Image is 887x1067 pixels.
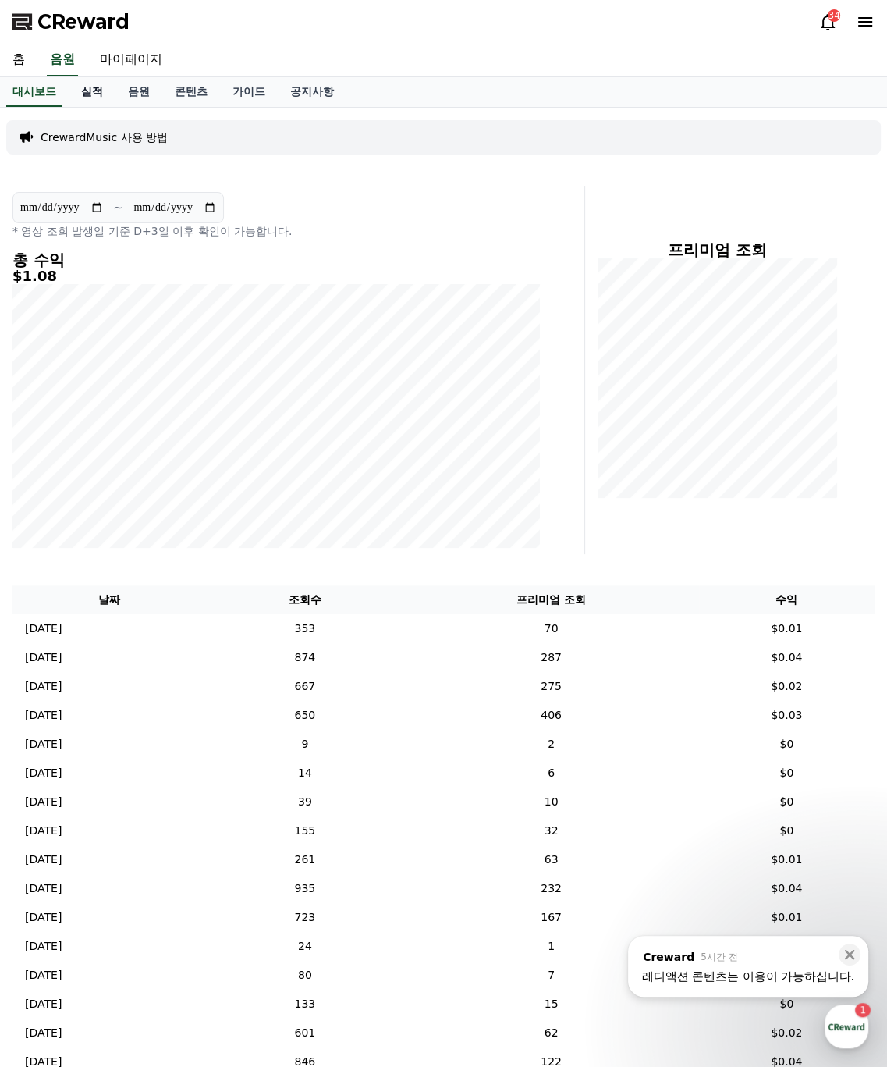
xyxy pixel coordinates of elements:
td: $0.02 [699,672,875,701]
p: [DATE] [25,880,62,897]
a: 실적 [69,77,115,107]
a: 콘텐츠 [162,77,220,107]
p: [DATE] [25,707,62,724]
p: [DATE] [25,649,62,666]
th: 조회수 [206,585,403,614]
td: $0.04 [699,874,875,903]
td: 15 [404,990,699,1019]
td: $0.01 [699,845,875,874]
p: [DATE] [25,794,62,810]
a: 가이드 [220,77,278,107]
td: 39 [206,788,403,816]
td: 232 [404,874,699,903]
td: 155 [206,816,403,845]
a: 음원 [47,44,78,76]
td: 261 [206,845,403,874]
div: 34 [828,9,840,22]
a: 1대화 [103,495,201,534]
td: 24 [206,932,403,961]
td: $0.01 [699,614,875,643]
p: [DATE] [25,967,62,983]
th: 수익 [699,585,875,614]
a: 설정 [201,495,300,534]
td: $0 [699,816,875,845]
p: [DATE] [25,938,62,955]
td: $0.04 [699,643,875,672]
td: 275 [404,672,699,701]
span: 1 [158,494,164,507]
a: 공지사항 [278,77,346,107]
td: 167 [404,903,699,932]
span: 설정 [241,518,260,531]
p: [DATE] [25,909,62,926]
td: $0 [699,730,875,759]
td: $0.03 [699,701,875,730]
td: 723 [206,903,403,932]
td: 7 [404,961,699,990]
p: [DATE] [25,1025,62,1041]
td: 1 [404,932,699,961]
td: $0 [699,788,875,816]
a: CReward [12,9,130,34]
span: CReward [37,9,130,34]
td: 6 [404,759,699,788]
th: 프리미엄 조회 [404,585,699,614]
h4: 프리미엄 조회 [598,241,837,258]
a: 음원 [115,77,162,107]
td: $0.02 [699,1019,875,1047]
p: [DATE] [25,765,62,781]
td: 667 [206,672,403,701]
td: 406 [404,701,699,730]
td: 14 [206,759,403,788]
td: 650 [206,701,403,730]
td: $0 [699,932,875,961]
span: 홈 [49,518,59,531]
th: 날짜 [12,585,206,614]
p: [DATE] [25,852,62,868]
td: 2 [404,730,699,759]
td: 80 [206,961,403,990]
p: ~ [113,198,123,217]
p: [DATE] [25,823,62,839]
td: 353 [206,614,403,643]
p: [DATE] [25,621,62,637]
td: 9 [206,730,403,759]
p: [DATE] [25,678,62,695]
td: 10 [404,788,699,816]
a: CrewardMusic 사용 방법 [41,130,168,145]
p: [DATE] [25,736,62,752]
a: 대시보드 [6,77,62,107]
td: $0.01 [699,903,875,932]
td: 874 [206,643,403,672]
h4: 총 수익 [12,251,541,269]
a: 34 [818,12,837,31]
td: 32 [404,816,699,845]
h5: $1.08 [12,269,541,284]
span: 대화 [143,519,161,532]
td: 70 [404,614,699,643]
p: * 영상 조회 발생일 기준 D+3일 이후 확인이 가능합니다. [12,223,541,239]
td: 62 [404,1019,699,1047]
td: $0 [699,990,875,1019]
td: 133 [206,990,403,1019]
td: 601 [206,1019,403,1047]
td: $0 [699,759,875,788]
td: 287 [404,643,699,672]
p: [DATE] [25,996,62,1012]
a: 홈 [5,495,103,534]
a: 마이페이지 [87,44,175,76]
td: 935 [206,874,403,903]
td: 63 [404,845,699,874]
